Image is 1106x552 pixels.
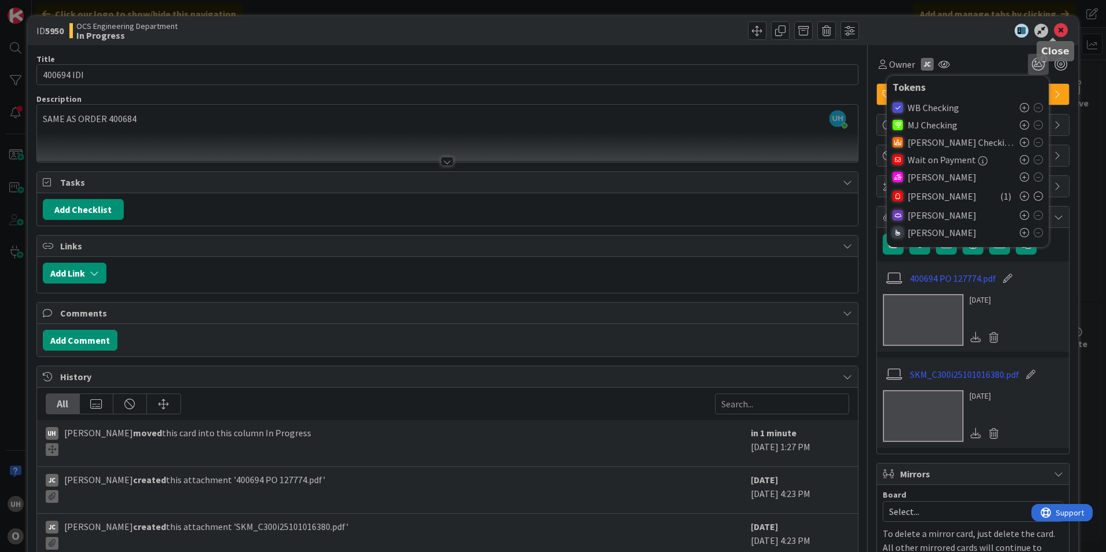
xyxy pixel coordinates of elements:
span: History [60,370,837,384]
div: Download [969,426,982,441]
a: SKM_C300i25101016380.pdf [910,367,1019,381]
div: [DATE] 4:23 PM [751,473,849,507]
input: Search... [715,393,849,414]
span: [PERSON_NAME] this attachment 'SKM_C300i25101016380.pdf' [64,520,348,550]
button: Add Comment [43,330,117,351]
b: [DATE] [751,474,778,485]
input: type card name here... [36,64,858,85]
a: 400694 PO 127774.pdf [910,271,996,285]
span: Board [883,491,906,499]
span: [PERSON_NAME] this card into this column In Progress [64,426,311,456]
div: JC [46,521,58,533]
span: ( 1 ) [1000,189,1011,203]
span: Select... [889,503,1037,520]
span: Wait on Payment [908,154,976,165]
b: 5950 [45,25,64,36]
span: Tasks [60,175,837,189]
span: Description [36,94,82,104]
h5: Close [1041,46,1070,57]
label: Title [36,54,55,64]
b: [DATE] [751,521,778,532]
span: WB Checking [908,102,959,113]
b: moved [133,427,162,439]
button: Add Link [43,263,106,284]
span: Support [24,2,53,16]
span: [PERSON_NAME] [908,191,976,201]
span: [PERSON_NAME] Checking [908,137,1014,148]
span: [PERSON_NAME] [908,172,976,182]
div: All [46,394,80,414]
div: Tokens [893,82,1043,93]
span: [PERSON_NAME] [908,210,976,220]
span: Links [60,239,837,253]
div: [DATE] 1:27 PM [751,426,849,461]
button: Add Checklist [43,199,124,220]
span: [PERSON_NAME] this attachment '400694 PO 127774.pdf' [64,473,325,503]
span: [PERSON_NAME] [908,227,976,238]
div: uh [46,427,58,440]
div: Download [969,330,982,345]
div: [DATE] [969,294,1003,306]
div: [DATE] [969,390,1003,402]
div: JC [921,58,934,71]
p: SAME AS ORDER 400684 [43,112,852,126]
b: In Progress [76,31,178,40]
span: ID [36,24,64,38]
span: UH [830,111,846,127]
span: OCS Engineering Department [76,21,178,31]
span: MJ Checking [908,120,957,130]
span: Comments [60,306,837,320]
span: Mirrors [900,467,1048,481]
span: Owner [889,57,915,71]
div: JC [46,474,58,487]
b: in 1 minute [751,427,797,439]
b: created [133,521,166,532]
b: created [133,474,166,485]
